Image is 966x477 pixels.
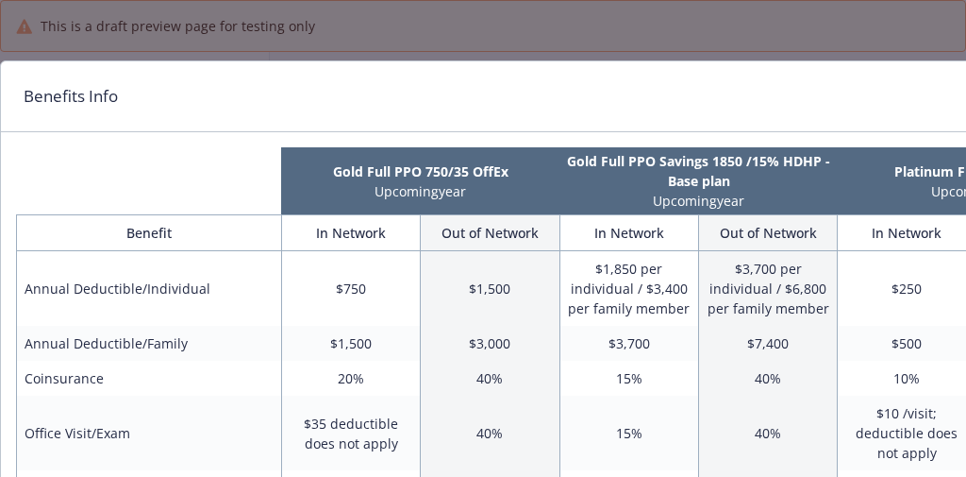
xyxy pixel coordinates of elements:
[17,396,282,470] td: Office Visit/Exam
[421,326,559,361] td: $3,000
[698,251,837,327] td: $3,700 per individual / $6,800 per family member
[281,215,420,251] th: In Network
[698,361,837,396] td: 40%
[421,215,559,251] th: Out of Network
[16,147,281,214] th: intentionally left blank
[281,251,420,327] td: $750
[17,215,282,251] th: Benefit
[17,251,282,327] td: Annual Deductible/Individual
[559,251,698,327] td: $1,850 per individual / $3,400 per family member
[698,215,837,251] th: Out of Network
[285,162,556,181] p: Gold Full PPO 750/35 OffEx
[281,396,420,470] td: $35 deductible does not apply
[559,326,698,361] td: $3,700
[421,396,559,470] td: 40%
[421,251,559,327] td: $1,500
[281,326,420,361] td: $1,500
[563,191,834,211] p: Upcoming year
[421,361,559,396] td: 40%
[24,84,118,109] h1: Benefits Info
[563,151,834,191] p: Gold Full PPO Savings 1850 /15% HDHP - Base plan
[559,361,698,396] td: 15%
[559,396,698,470] td: 15%
[17,361,282,396] td: Coinsurance
[285,181,556,201] p: Upcoming year
[698,396,837,470] td: 40%
[281,361,420,396] td: 20%
[698,326,837,361] td: $7,400
[17,326,282,361] td: Annual Deductible/Family
[559,215,698,251] th: In Network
